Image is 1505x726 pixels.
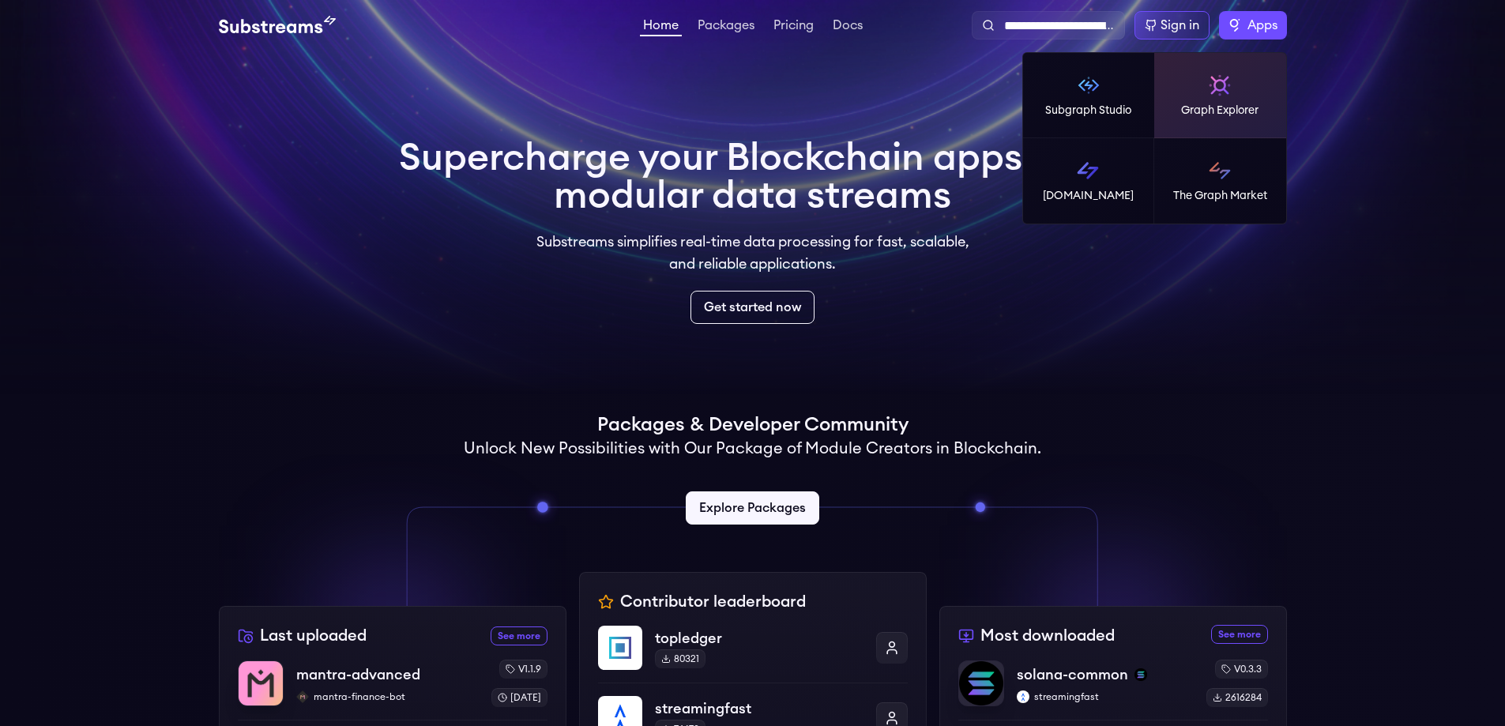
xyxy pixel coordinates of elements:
a: Home [640,19,682,36]
a: Get started now [690,291,815,324]
p: streamingfast [655,698,863,720]
p: mantra-finance-bot [296,690,479,703]
img: Substreams logo [1075,158,1101,183]
p: Graph Explorer [1181,103,1259,118]
p: mantra-advanced [296,664,420,686]
a: Explore Packages [686,491,819,525]
img: streamingfast [1017,690,1029,703]
img: mantra-finance-bot [296,690,309,703]
img: Substream's logo [219,16,336,35]
a: Graph Explorer [1154,53,1286,138]
img: topledger [598,626,642,670]
a: topledgertopledger80321 [598,626,908,683]
div: 80321 [655,649,705,668]
a: Sign in [1134,11,1210,39]
a: Packages [694,19,758,35]
a: See more recently uploaded packages [491,626,547,645]
a: Pricing [770,19,817,35]
h2: Unlock New Possibilities with Our Package of Module Creators in Blockchain. [464,438,1041,460]
a: Subgraph Studio [1023,53,1155,138]
a: [DOMAIN_NAME] [1023,138,1155,224]
div: v0.3.3 [1215,660,1268,679]
h1: Supercharge your Blockchain apps with modular data streams [399,139,1107,215]
p: [DOMAIN_NAME] [1043,188,1134,204]
p: Subgraph Studio [1045,103,1131,118]
a: solana-commonsolana-commonsolanastreamingfaststreamingfastv0.3.32616284 [958,660,1268,720]
p: Substreams simplifies real-time data processing for fast, scalable, and reliable applications. [525,231,980,275]
div: [DATE] [491,688,547,707]
p: streamingfast [1017,690,1194,703]
img: solana-common [959,661,1003,705]
img: Subgraph Studio logo [1076,73,1101,98]
a: See more most downloaded packages [1211,625,1268,644]
a: Docs [830,19,866,35]
img: The Graph Market logo [1207,158,1232,183]
span: Apps [1247,16,1277,35]
div: Sign in [1161,16,1199,35]
img: solana [1134,668,1147,681]
h1: Packages & Developer Community [597,412,909,438]
p: topledger [655,627,863,649]
a: The Graph Market [1154,138,1286,224]
img: Graph Explorer logo [1207,73,1232,98]
a: mantra-advancedmantra-advancedmantra-finance-botmantra-finance-botv1.1.9[DATE] [238,660,547,720]
div: v1.1.9 [499,660,547,679]
img: The Graph logo [1228,19,1241,32]
img: mantra-advanced [239,661,283,705]
p: solana-common [1017,664,1128,686]
p: The Graph Market [1173,188,1267,204]
div: 2616284 [1206,688,1268,707]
